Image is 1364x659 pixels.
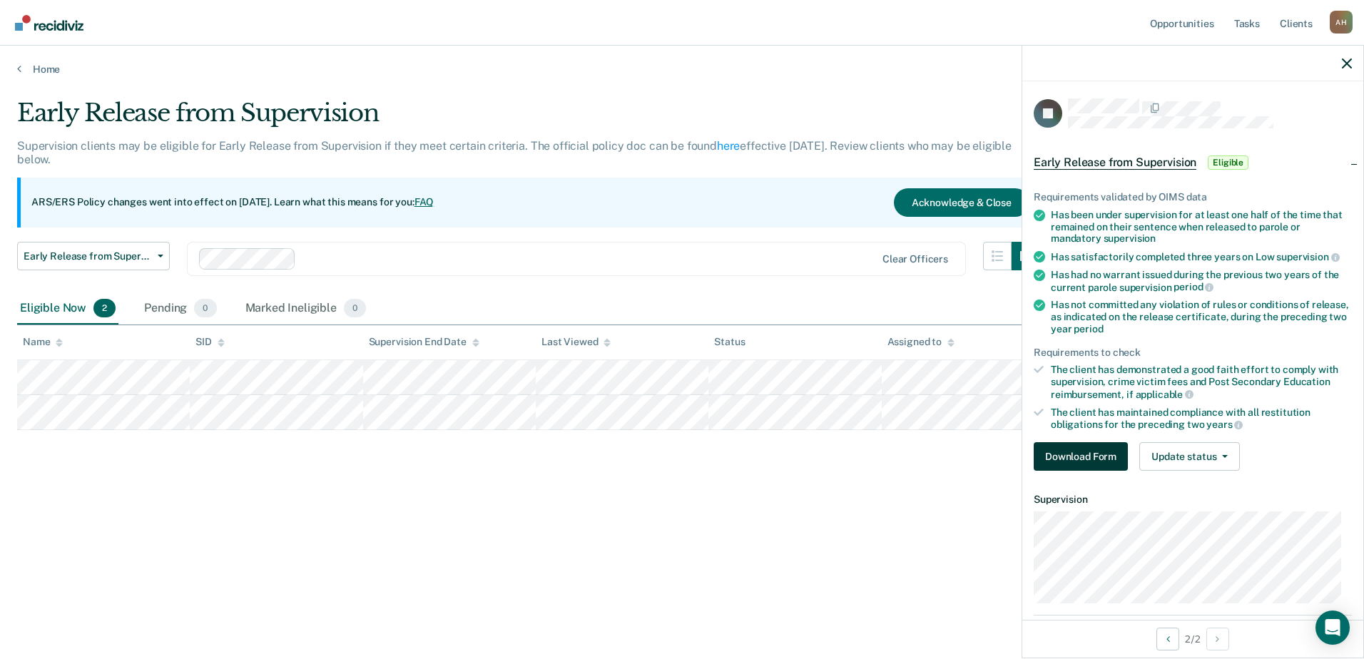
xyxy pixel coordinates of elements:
[1315,611,1350,645] div: Open Intercom Messenger
[1034,155,1196,170] span: Early Release from Supervision
[1051,364,1352,400] div: The client has demonstrated a good faith effort to comply with supervision, crime victim fees and...
[1330,11,1353,34] div: A H
[1074,323,1103,334] span: period
[17,139,1012,166] p: Supervision clients may be eligible for Early Release from Supervision if they meet certain crite...
[1034,442,1128,471] button: Download Form
[882,253,948,265] div: Clear officers
[24,250,152,262] span: Early Release from Supervision
[141,293,219,325] div: Pending
[1022,620,1363,658] div: 2 / 2
[1051,250,1352,263] div: Has satisfactorily completed three years on Low
[1330,11,1353,34] button: Profile dropdown button
[894,188,1029,217] button: Acknowledge & Close
[344,299,366,317] span: 0
[23,336,63,348] div: Name
[887,336,955,348] div: Assigned to
[714,336,745,348] div: Status
[1034,191,1352,203] div: Requirements validated by OIMS data
[1051,299,1352,334] div: Has not committed any violation of rules or conditions of release, as indicated on the release ce...
[1174,281,1213,292] span: period
[194,299,216,317] span: 0
[1276,251,1339,262] span: supervision
[17,98,1040,139] div: Early Release from Supervision
[1051,269,1352,293] div: Has had no warrant issued during the previous two years of the current parole supervision
[15,15,83,31] img: Recidiviz
[195,336,225,348] div: SID
[1156,628,1179,650] button: Previous Opportunity
[1022,140,1363,185] div: Early Release from SupervisionEligible
[414,196,434,208] a: FAQ
[1034,442,1134,471] a: Navigate to form link
[1136,389,1193,400] span: applicable
[369,336,479,348] div: Supervision End Date
[541,336,611,348] div: Last Viewed
[31,195,434,210] p: ARS/ERS Policy changes went into effect on [DATE]. Learn what this means for you:
[1034,494,1352,506] dt: Supervision
[1208,155,1248,170] span: Eligible
[1051,407,1352,431] div: The client has maintained compliance with all restitution obligations for the preceding two
[1034,347,1352,359] div: Requirements to check
[1051,209,1352,245] div: Has been under supervision for at least one half of the time that remained on their sentence when...
[93,299,116,317] span: 2
[717,139,740,153] a: here
[1206,628,1229,650] button: Next Opportunity
[17,293,118,325] div: Eligible Now
[17,63,1347,76] a: Home
[1206,419,1243,430] span: years
[1139,442,1240,471] button: Update status
[1104,233,1156,244] span: supervision
[243,293,370,325] div: Marked Ineligible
